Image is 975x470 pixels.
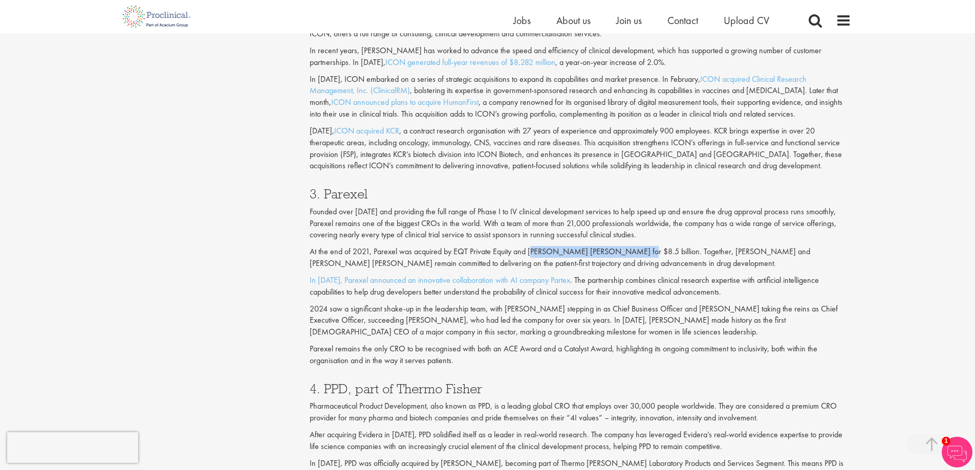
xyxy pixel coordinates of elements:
[310,429,851,453] p: After acquiring Evidera in [DATE], PPD solidified itself as a leader in real-world research. The ...
[310,125,851,172] p: [DATE], , a contract research organisation with 27 years of experience and approximately 900 empl...
[385,57,555,68] a: ICON generated full-year revenues of $8,282 million
[310,275,851,298] p: . The partnership combines clinical research expertise with artificial intelligence capabilities ...
[310,303,851,339] p: 2024 saw a significant shake-up in the leadership team, with [PERSON_NAME] stepping in as Chief B...
[7,432,138,463] iframe: reCAPTCHA
[334,125,399,136] a: ICON acquired KCR
[310,400,851,424] p: Pharmaceutical Product Development, also known as PPD, is a leading global CRO that employs over ...
[616,14,642,27] a: Join us
[331,97,479,107] a: ICON announced plans to acquire HumanFirst
[310,246,851,270] p: At the end of 2021, Parexel was acquired by EQT Private Equity and [PERSON_NAME] [PERSON_NAME] fo...
[310,206,851,241] p: Founded over [DATE] and providing the full range of Phase I to IV clinical development services t...
[310,187,851,200] h3: 3. Parexel
[724,14,769,27] a: Upload CV
[310,382,851,395] h3: 4. PPD, part of Thermo Fisher
[513,14,531,27] a: Jobs
[310,74,807,96] a: ICON acquired Clinical Research Management, Inc. (ClinicalRM)
[310,275,570,285] a: In [DATE], Parexel announced an innovative collaboration with AI company Partex
[556,14,591,27] a: About us
[942,437,950,445] span: 1
[942,437,972,467] img: Chatbot
[310,343,851,367] p: Parexel remains the only CRO to be recognised with both an ACE Award and a Catalyst Award, highli...
[310,45,851,69] p: In recent years, [PERSON_NAME] has worked to advance the speed and efficiency of clinical develop...
[310,74,851,120] p: In [DATE], ICON embarked on a series of strategic acquisitions to expand its capabilities and mar...
[667,14,698,27] a: Contact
